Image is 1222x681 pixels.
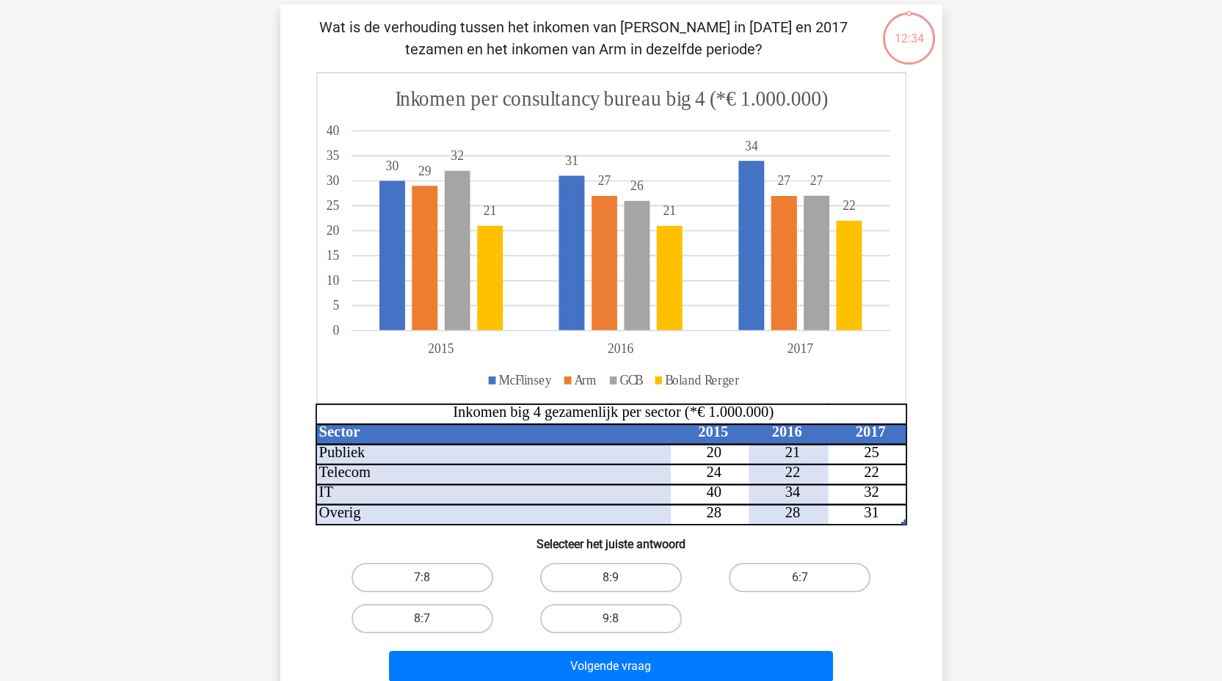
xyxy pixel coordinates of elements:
[326,273,339,288] tspan: 10
[785,504,800,520] tspan: 28
[326,198,339,214] tspan: 25
[453,404,774,420] tspan: Inkomen big 4 gezamenlijk per sector (*€ 1.000.000)
[744,138,757,153] tspan: 34
[428,341,813,357] tspan: 201520162017
[319,423,360,440] tspan: Sector
[698,423,728,440] tspan: 2015
[326,123,339,138] tspan: 40
[498,372,552,387] tspan: McFlinsey
[706,484,721,500] tspan: 40
[881,11,936,48] div: 12:34
[326,223,339,238] tspan: 20
[855,423,885,440] tspan: 2017
[395,86,828,112] tspan: Inkomen per consultancy bureau big 4 (*€ 1.000.000)
[785,464,800,480] tspan: 22
[540,604,682,633] label: 9:8
[619,372,643,387] tspan: GCB
[706,504,721,520] tspan: 28
[352,604,493,633] label: 8:7
[326,173,339,189] tspan: 30
[352,563,493,592] label: 7:8
[319,444,365,460] tspan: Publiek
[729,563,870,592] label: 6:7
[597,173,790,189] tspan: 2727
[332,323,339,338] tspan: 0
[319,484,333,500] tspan: IT
[630,178,644,193] tspan: 26
[864,484,879,500] tspan: 32
[864,464,879,480] tspan: 22
[665,372,739,387] tspan: Boland Rerger
[785,444,800,460] tspan: 21
[418,163,432,178] tspan: 29
[864,504,879,520] tspan: 31
[326,248,339,263] tspan: 15
[706,444,721,460] tspan: 20
[385,158,399,173] tspan: 30
[785,484,800,500] tspan: 34
[304,525,919,551] h6: Selecteer het juiste antwoord
[319,504,360,521] tspan: Overig
[565,153,578,168] tspan: 31
[451,148,464,164] tspan: 32
[483,203,675,219] tspan: 2121
[706,464,721,480] tspan: 24
[810,173,823,189] tspan: 27
[332,298,339,313] tspan: 5
[574,372,596,387] tspan: Arm
[326,148,339,164] tspan: 35
[843,198,856,214] tspan: 22
[319,464,370,480] tspan: Telecom
[540,563,682,592] label: 8:9
[864,444,879,460] tspan: 25
[771,423,801,440] tspan: 2016
[304,16,864,60] p: Wat is de verhouding tussen het inkomen van [PERSON_NAME] in [DATE] en 2017 tezamen en het inkome...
